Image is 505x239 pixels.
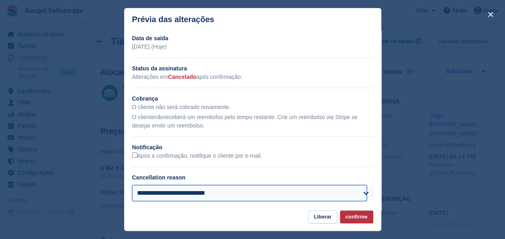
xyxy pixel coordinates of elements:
[132,64,373,73] h2: Status da assinatura
[132,152,262,160] label: Após a confirmação, notifique o cliente por e-mail.
[132,103,373,111] p: O cliente não será cobrado novamente.
[132,113,373,130] p: O cliente receberá um reembolso pelo tempo restante. Crie um reembolso via Stripe se desejar emit...
[168,74,196,80] span: Cancelado
[340,210,373,224] button: confirme
[154,114,164,120] em: não
[484,8,497,21] button: close
[132,143,373,152] h2: Notificação
[308,210,337,224] button: Liberar
[132,15,215,24] p: Prévia das alterações
[132,152,137,158] input: Após a confirmação, notifique o cliente por e-mail.
[132,43,373,51] p: [DATE] (Hoje)
[132,34,373,43] h2: Data de saída
[132,73,373,81] p: Alterações em após confirmação.
[132,174,186,181] label: Cancellation reason
[132,95,373,103] h2: Cobrança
